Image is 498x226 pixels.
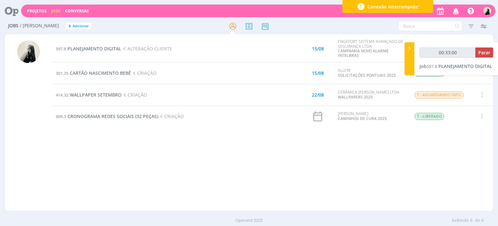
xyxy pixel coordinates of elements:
[338,94,373,100] a: WALLPAPERS 2025
[17,40,40,63] img: R
[68,23,71,30] span: +
[158,113,184,119] span: CRIAÇÃO
[475,217,480,224] span: de
[131,70,156,76] span: CRIAÇÃO
[415,113,444,120] span: T - LIBERADO
[475,47,493,58] button: Parar
[338,116,387,121] a: CAMINHOS DE CURA 2025
[56,70,131,76] a: 301.25CARTÃO NASCIMENTO BEBÊ
[63,8,91,14] button: Conversas
[56,46,121,52] a: 597.8PLANEJAMENTO DIGITAL
[483,7,491,15] img: R
[481,217,483,224] span: 4
[56,113,158,119] a: 609.3CRONOGRAMA REDES SOCIAIS (32 PEÇAS)
[56,113,66,119] span: 609.3
[338,39,405,58] div: ENGEFORT SISTEMA AVANÇADO DE SEGURANÇA LTDA
[483,5,492,17] button: R
[312,93,324,97] div: 22/08
[420,63,492,69] a: Job597.8PLANEJAMENTO DIGITAL
[20,23,59,29] span: / [PERSON_NAME]
[338,48,389,58] a: CAMPANHA NOVO ALARME INTELBRAS
[452,217,469,224] span: Exibindo
[56,46,66,52] span: 597.8
[73,24,89,28] span: Adicionar
[312,71,324,75] div: 15/08
[470,217,472,224] span: 6
[70,92,122,98] span: WALLPAPER SETEMBRO
[49,8,63,14] button: Jobs
[367,3,419,10] span: Conexão interrompida!
[338,73,396,78] a: SOLICITAÇÕES PONTUAIS 2025
[338,112,405,121] div: [PERSON_NAME]
[121,46,172,52] span: ALTERAÇÃO CLIENTE
[27,8,47,14] a: Projetos
[338,68,405,78] div: ALLERE
[8,23,18,29] span: Jobs
[478,49,490,56] span: Parar
[427,63,437,69] span: 597.8
[56,92,122,98] a: 414.32WALLPAPER SETEMBRO
[70,70,131,76] span: CARTÃO NASCIMENTO BEBÊ
[122,92,147,98] span: CRIAÇÃO
[56,70,68,76] span: 301.25
[25,8,49,14] button: Projetos
[67,113,158,119] span: CRONOGRAMA REDES SOCIAIS (32 PEÇAS)
[51,8,61,14] a: Jobs
[398,21,463,31] input: Busca
[312,47,324,51] div: 15/08
[415,91,464,99] span: T - AGUARDANDO INFO.
[338,90,405,100] div: CERÂMICA [PERSON_NAME] LTDA
[67,46,121,52] span: PLANEJAMENTO DIGITAL
[438,63,492,69] span: PLANEJAMENTO DIGITAL
[65,8,89,14] a: Conversas
[56,92,68,98] span: 414.32
[65,23,91,30] button: +Adicionar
